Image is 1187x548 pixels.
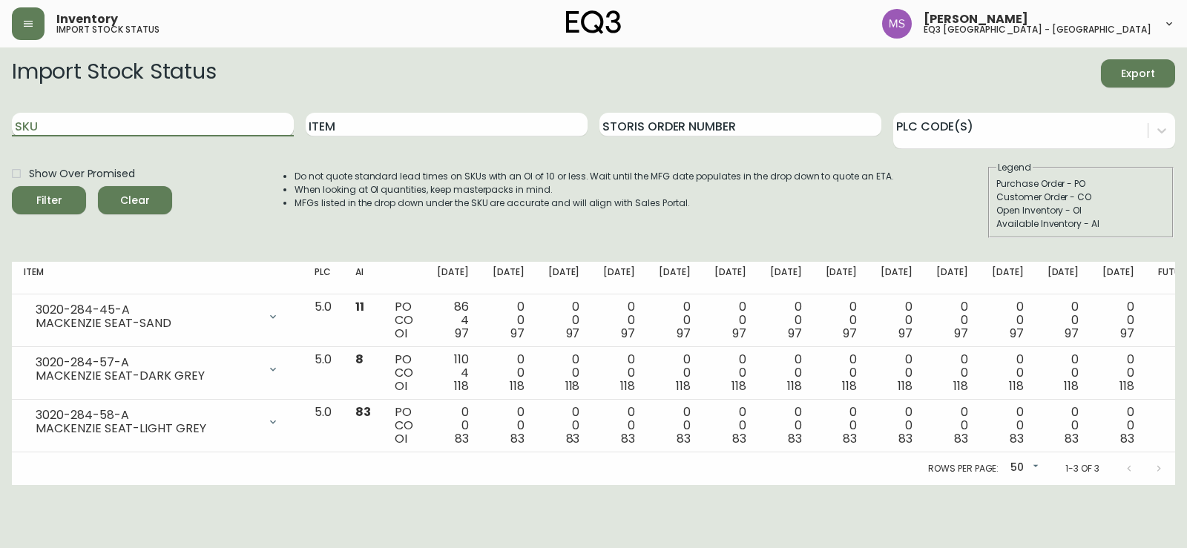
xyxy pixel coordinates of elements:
[1048,300,1079,340] div: 0 0
[980,262,1036,294] th: [DATE]
[295,183,894,197] li: When looking at OI quantities, keep masterpacks in mind.
[1010,430,1024,447] span: 83
[647,262,703,294] th: [DATE]
[493,300,525,340] div: 0 0
[928,462,999,475] p: Rows per page:
[1065,430,1079,447] span: 83
[882,9,912,39] img: 1b6e43211f6f3cc0b0729c9049b8e7af
[992,406,1024,446] div: 0 0
[936,353,968,393] div: 0 0
[303,347,343,400] td: 5.0
[566,325,580,342] span: 97
[936,406,968,446] div: 0 0
[1102,353,1134,393] div: 0 0
[996,204,1165,217] div: Open Inventory - OI
[481,262,536,294] th: [DATE]
[1036,262,1091,294] th: [DATE]
[303,400,343,452] td: 5.0
[758,262,814,294] th: [DATE]
[110,191,160,210] span: Clear
[954,430,968,447] span: 83
[566,430,580,447] span: 83
[548,300,580,340] div: 0 0
[996,177,1165,191] div: Purchase Order - PO
[56,13,118,25] span: Inventory
[36,303,258,317] div: 3020-284-45-A
[591,262,647,294] th: [DATE]
[621,430,635,447] span: 83
[98,186,172,214] button: Clear
[1102,406,1134,446] div: 0 0
[714,353,746,393] div: 0 0
[36,317,258,330] div: MACKENZIE SEAT-SAND
[437,406,469,446] div: 0 0
[355,298,364,315] span: 11
[814,262,869,294] th: [DATE]
[493,353,525,393] div: 0 0
[659,353,691,393] div: 0 0
[924,262,980,294] th: [DATE]
[953,377,968,395] span: 118
[1064,377,1079,395] span: 118
[12,186,86,214] button: Filter
[1091,262,1146,294] th: [DATE]
[996,217,1165,231] div: Available Inventory - AI
[548,406,580,446] div: 0 0
[36,422,258,435] div: MACKENZIE SEAT-LIGHT GREY
[303,262,343,294] th: PLC
[826,300,858,340] div: 0 0
[437,353,469,393] div: 110 4
[770,353,802,393] div: 0 0
[1009,377,1024,395] span: 118
[714,300,746,340] div: 0 0
[732,430,746,447] span: 83
[355,351,364,368] span: 8
[295,197,894,210] li: MFGs listed in the drop down under the SKU are accurate and will align with Sales Portal.
[881,300,913,340] div: 0 0
[36,356,258,369] div: 3020-284-57-A
[787,377,802,395] span: 118
[677,430,691,447] span: 83
[36,369,258,383] div: MACKENZIE SEAT-DARK GREY
[566,10,621,34] img: logo
[992,300,1024,340] div: 0 0
[12,262,303,294] th: Item
[1065,325,1079,342] span: 97
[395,300,413,340] div: PO CO
[936,300,968,340] div: 0 0
[996,191,1165,204] div: Customer Order - CO
[1120,325,1134,342] span: 97
[1120,430,1134,447] span: 83
[1048,353,1079,393] div: 0 0
[659,406,691,446] div: 0 0
[1101,59,1175,88] button: Export
[510,325,525,342] span: 97
[455,430,469,447] span: 83
[395,406,413,446] div: PO CO
[826,353,858,393] div: 0 0
[56,25,160,34] h5: import stock status
[565,377,580,395] span: 118
[295,170,894,183] li: Do not quote standard lead times on SKUs with an OI of 10 or less. Wait until the MFG date popula...
[843,325,857,342] span: 97
[303,294,343,347] td: 5.0
[1065,462,1099,475] p: 1-3 of 3
[714,406,746,446] div: 0 0
[1119,377,1134,395] span: 118
[36,191,62,210] div: Filter
[770,300,802,340] div: 0 0
[881,406,913,446] div: 0 0
[1113,65,1163,83] span: Export
[703,262,758,294] th: [DATE]
[843,430,857,447] span: 83
[954,325,968,342] span: 97
[603,353,635,393] div: 0 0
[510,377,525,395] span: 118
[36,409,258,422] div: 3020-284-58-A
[881,353,913,393] div: 0 0
[12,59,216,88] h2: Import Stock Status
[924,25,1151,34] h5: eq3 [GEOGRAPHIC_DATA] - [GEOGRAPHIC_DATA]
[395,325,407,342] span: OI
[1010,325,1024,342] span: 97
[732,325,746,342] span: 97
